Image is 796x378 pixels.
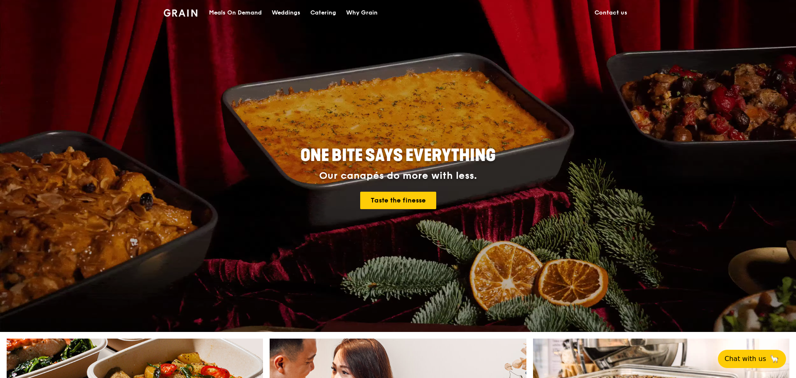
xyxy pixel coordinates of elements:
span: ONE BITE SAYS EVERYTHING [300,146,496,166]
a: Catering [305,0,341,25]
span: Chat with us [725,354,766,364]
button: Chat with us🦙 [718,350,786,368]
div: Why Grain [346,0,378,25]
a: Contact us [590,0,632,25]
a: Taste the finesse [360,192,436,209]
span: 🦙 [769,354,779,364]
div: Catering [310,0,336,25]
div: Meals On Demand [209,0,262,25]
img: Grain [164,9,197,17]
div: Weddings [272,0,300,25]
a: Why Grain [341,0,383,25]
a: Weddings [267,0,305,25]
div: Our canapés do more with less. [248,170,548,182]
